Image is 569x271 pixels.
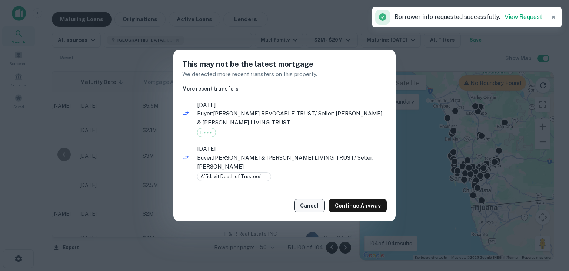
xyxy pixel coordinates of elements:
[197,101,387,110] span: [DATE]
[182,85,387,93] h6: More recent transfers
[197,109,387,127] p: Buyer: [PERSON_NAME] REVOCABLE TRUST / Seller: [PERSON_NAME] & [PERSON_NAME] LIVING TRUST
[197,144,387,153] span: [DATE]
[294,199,325,212] button: Cancel
[505,13,542,20] a: View Request
[395,13,542,22] p: Borrower info requested successfully.
[329,199,387,212] button: Continue Anyway
[532,212,569,247] iframe: Chat Widget
[197,173,271,180] span: Affidavit Death of Trustee/Successor Trustee
[197,128,216,137] div: Deed
[197,172,271,181] div: Affidavit Death of Trustee/Successor Trustee
[182,59,387,70] h5: This may not be the latest mortgage
[197,129,216,137] span: Deed
[182,70,387,79] p: We detected more recent transfers on this property.
[197,153,387,171] p: Buyer: [PERSON_NAME] & [PERSON_NAME] LIVING TRUST / Seller: [PERSON_NAME]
